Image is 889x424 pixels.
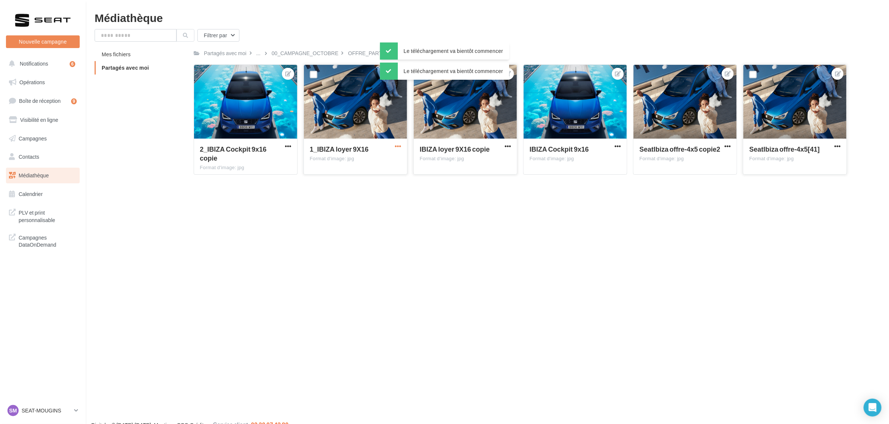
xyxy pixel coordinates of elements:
[9,407,17,414] span: SM
[197,29,239,42] button: Filtrer par
[200,164,291,171] div: Format d'image: jpg
[639,145,720,153] span: SeatIbiza offre-4x5 copie2
[95,12,880,23] div: Médiathèque
[19,191,43,197] span: Calendrier
[20,60,48,67] span: Notifications
[4,75,81,90] a: Opérations
[19,172,49,178] span: Médiathèque
[19,79,45,85] span: Opérations
[19,135,47,141] span: Campagnes
[4,93,81,109] a: Boîte de réception9
[102,51,131,57] span: Mes fichiers
[6,404,80,418] a: SM SEAT-MOUGINS
[255,48,262,58] div: ...
[530,155,621,162] div: Format d'image: jpg
[310,145,369,153] span: 1_IBIZA loyer 9X16
[19,232,77,249] span: Campagnes DataOnDemand
[272,50,338,57] div: 00_CAMPAGNE_OCTOBRE
[4,56,78,72] button: Notifications 6
[380,42,509,60] div: Le téléchargement va bientôt commencer
[639,155,731,162] div: Format d'image: jpg
[71,98,77,104] div: 9
[4,186,81,202] a: Calendrier
[6,35,80,48] button: Nouvelle campagne
[102,64,149,71] span: Partagés avec moi
[204,50,247,57] div: Partagés avec moi
[20,117,58,123] span: Visibilité en ligne
[348,50,382,57] div: OFFRE_PART
[749,145,820,153] span: SeatIbiza offre-4x5[41]
[4,112,81,128] a: Visibilité en ligne
[4,149,81,165] a: Contacts
[4,131,81,146] a: Campagnes
[19,154,39,160] span: Contacts
[70,61,75,67] div: 6
[4,230,81,251] a: Campagnes DataOnDemand
[19,208,77,224] span: PLV et print personnalisable
[420,145,490,153] span: IBIZA loyer 9X16 copie
[420,155,511,162] div: Format d'image: jpg
[22,407,71,414] p: SEAT-MOUGINS
[749,155,841,162] div: Format d'image: jpg
[310,155,401,162] div: Format d'image: jpg
[530,145,589,153] span: IBIZA Cockpit 9x16
[19,98,61,104] span: Boîte de réception
[4,168,81,183] a: Médiathèque
[4,205,81,227] a: PLV et print personnalisable
[864,399,882,417] div: Open Intercom Messenger
[380,63,509,80] div: Le téléchargement va bientôt commencer
[200,145,267,162] span: 2_IBIZA Cockpit 9x16 copie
